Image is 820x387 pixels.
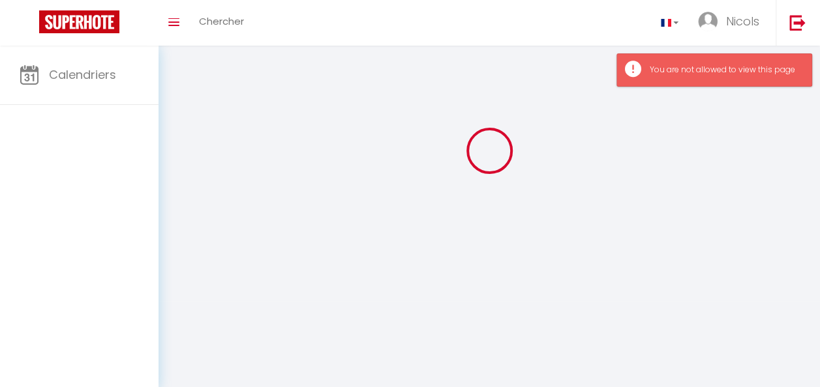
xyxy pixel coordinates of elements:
[199,14,244,28] span: Chercher
[10,5,50,44] button: Ouvrir le widget de chat LiveChat
[39,10,119,33] img: Super Booking
[698,12,718,31] img: ...
[726,13,759,29] span: Nicols
[650,64,798,76] div: You are not allowed to view this page
[789,14,806,31] img: logout
[49,66,116,83] span: Calendriers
